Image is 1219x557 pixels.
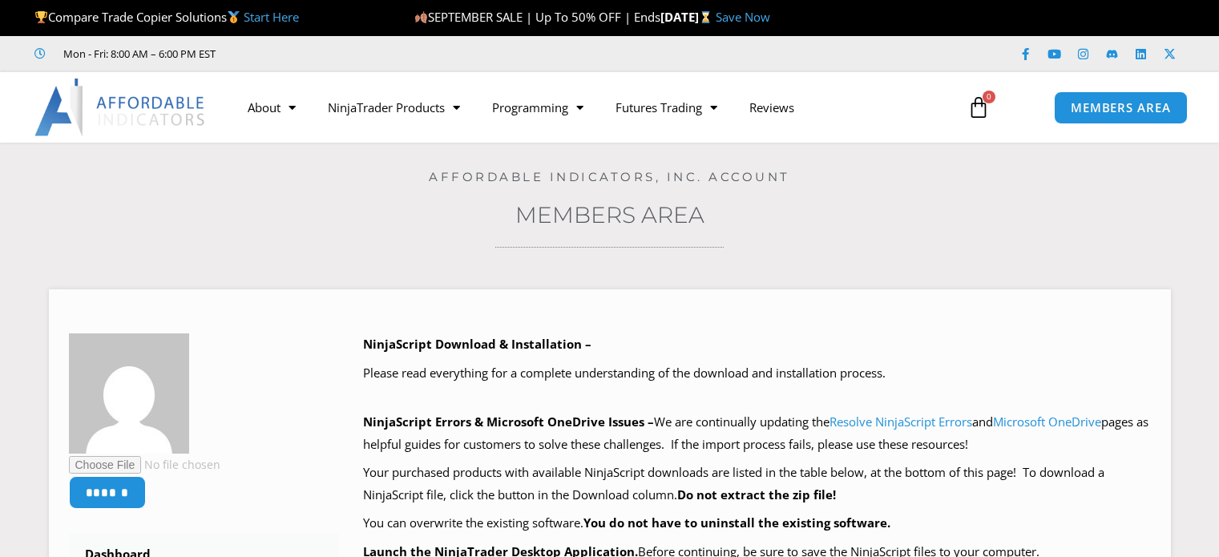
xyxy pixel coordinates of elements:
b: You do not have to uninstall the existing software. [583,515,890,531]
nav: Menu [232,89,951,126]
img: 🏆 [35,11,47,23]
b: Do not extract the zip file! [677,486,836,503]
a: NinjaTrader Products [312,89,476,126]
img: 8e05587e584705f246a26e933fc31bd758bb4867a699e9c820729504d780d75c [69,333,189,454]
a: 0 [943,84,1014,131]
span: MEMBERS AREA [1071,102,1171,114]
a: Resolve NinjaScript Errors [829,414,972,430]
a: Futures Trading [599,89,733,126]
strong: [DATE] [660,9,716,25]
span: Compare Trade Copier Solutions [34,9,299,25]
iframe: Customer reviews powered by Trustpilot [238,46,478,62]
p: Your purchased products with available NinjaScript downloads are listed in the table below, at th... [363,462,1151,507]
span: SEPTEMBER SALE | Up To 50% OFF | Ends [414,9,660,25]
a: MEMBERS AREA [1054,91,1188,124]
a: Members Area [515,201,704,228]
a: Reviews [733,89,810,126]
a: Save Now [716,9,770,25]
a: Affordable Indicators, Inc. Account [429,169,790,184]
img: LogoAI | Affordable Indicators – NinjaTrader [34,79,207,136]
a: Start Here [244,9,299,25]
img: ⌛ [700,11,712,23]
p: You can overwrite the existing software. [363,512,1151,535]
b: NinjaScript Download & Installation – [363,336,591,352]
span: Mon - Fri: 8:00 AM – 6:00 PM EST [59,44,216,63]
b: NinjaScript Errors & Microsoft OneDrive Issues – [363,414,654,430]
a: About [232,89,312,126]
a: Programming [476,89,599,126]
span: 0 [983,91,995,103]
p: We are continually updating the and pages as helpful guides for customers to solve these challeng... [363,411,1151,456]
a: Microsoft OneDrive [993,414,1101,430]
img: 🥇 [228,11,240,23]
p: Please read everything for a complete understanding of the download and installation process. [363,362,1151,385]
img: 🍂 [415,11,427,23]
